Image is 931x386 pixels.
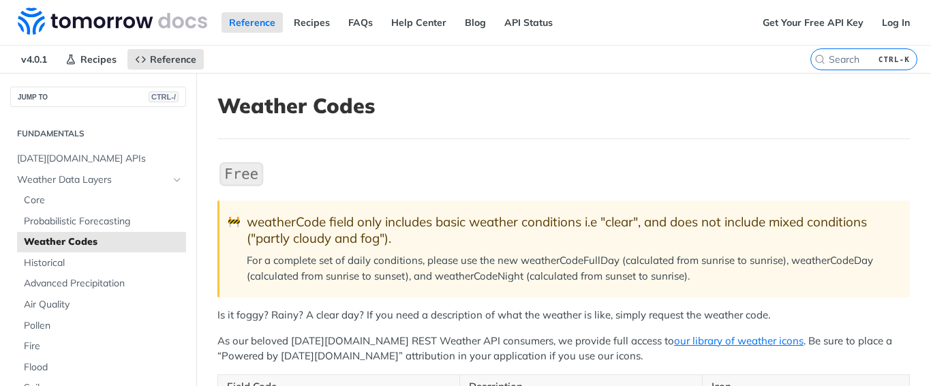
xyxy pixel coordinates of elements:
[24,319,183,333] span: Pollen
[875,53,913,66] kbd: CTRL-K
[24,235,183,249] span: Weather Codes
[17,253,186,273] a: Historical
[10,87,186,107] button: JUMP TOCTRL-/
[24,194,183,207] span: Core
[24,340,183,353] span: Fire
[286,12,337,33] a: Recipes
[24,298,183,312] span: Air Quality
[10,128,186,140] h2: Fundamentals
[217,308,910,323] p: Is it foggy? Rainy? A clear day? If you need a description of what the weather is like, simply re...
[17,316,186,336] a: Pollen
[384,12,454,33] a: Help Center
[755,12,871,33] a: Get Your Free API Key
[17,232,186,252] a: Weather Codes
[10,149,186,169] a: [DATE][DOMAIN_NAME] APIs
[17,336,186,357] a: Fire
[17,273,186,294] a: Advanced Precipitation
[172,175,183,185] button: Hide subpages for Weather Data Layers
[24,277,183,291] span: Advanced Precipitation
[217,333,910,364] p: As our beloved [DATE][DOMAIN_NAME] REST Weather API consumers, we provide full access to . Be sur...
[18,8,207,35] img: Tomorrow.io Weather API Docs
[341,12,380,33] a: FAQs
[497,12,560,33] a: API Status
[127,49,204,70] a: Reference
[80,53,117,65] span: Recipes
[674,334,804,347] a: our library of weather icons
[17,190,186,211] a: Core
[150,53,196,65] span: Reference
[17,357,186,378] a: Flood
[874,12,917,33] a: Log In
[17,295,186,315] a: Air Quality
[10,170,186,190] a: Weather Data LayersHide subpages for Weather Data Layers
[17,211,186,232] a: Probabilistic Forecasting
[24,361,183,374] span: Flood
[247,214,896,246] div: weatherCode field only includes basic weather conditions i.e "clear", and does not include mixed ...
[814,54,825,65] svg: Search
[24,256,183,270] span: Historical
[24,215,183,228] span: Probabilistic Forecasting
[17,173,168,187] span: Weather Data Layers
[58,49,124,70] a: Recipes
[14,49,55,70] span: v4.0.1
[247,253,896,284] p: For a complete set of daily conditions, please use the new weatherCodeFullDay (calculated from su...
[222,12,283,33] a: Reference
[457,12,493,33] a: Blog
[217,93,910,118] h1: Weather Codes
[228,214,241,230] span: 🚧
[17,152,183,166] span: [DATE][DOMAIN_NAME] APIs
[149,91,179,102] span: CTRL-/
